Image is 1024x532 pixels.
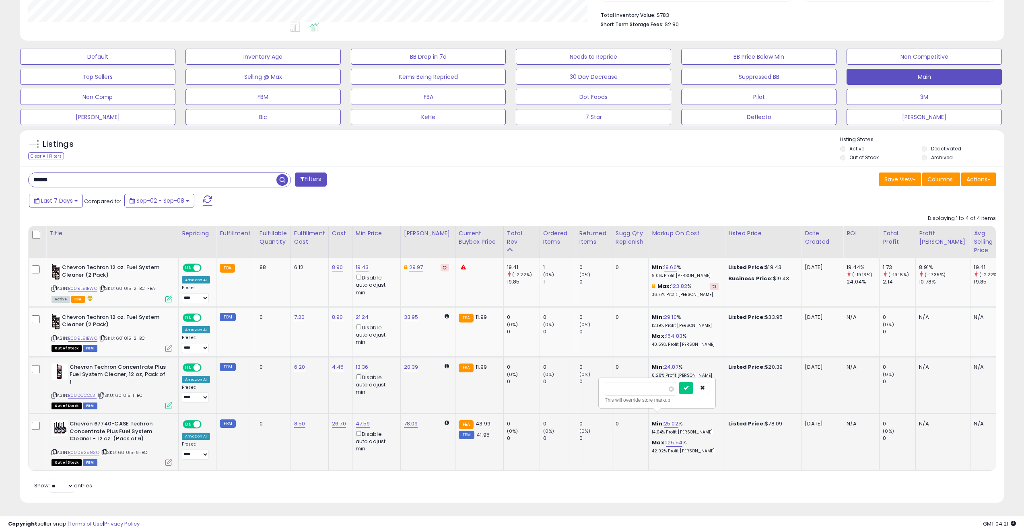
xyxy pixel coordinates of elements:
div: Ordered Items [543,229,573,246]
span: Columns [927,175,953,183]
span: Show: entries [34,482,92,489]
button: BB Drop in 7d [351,49,506,65]
b: Listed Price: [728,263,765,271]
i: hazardous material [85,296,93,301]
span: All listings that are currently out of stock and unavailable for purchase on Amazon [52,403,82,409]
span: | SKU: 601015-1-BC [98,392,142,398]
small: (0%) [507,371,518,378]
a: 19.43 [356,263,369,271]
small: (0%) [579,271,591,278]
label: Deactivated [931,145,961,152]
span: FBM [83,459,97,466]
div: 24.04% [847,278,879,286]
div: 0 [579,435,612,442]
button: Actions [961,173,996,186]
b: Min: [652,420,664,427]
div: N/A [919,314,964,321]
li: $783 [601,10,990,19]
div: % [652,364,719,378]
div: N/A [974,420,1000,427]
p: 9.01% Profit [PERSON_NAME] [652,273,719,279]
div: N/A [974,314,1000,321]
b: Total Inventory Value: [601,12,655,18]
span: Last 7 Days [41,197,73,205]
p: 36.77% Profit [PERSON_NAME] [652,292,719,298]
p: Listing States: [840,136,1004,144]
b: Min: [652,263,664,271]
div: Preset: [182,285,210,303]
button: Main [847,69,1002,85]
div: 0 [883,364,915,371]
span: $2.80 [665,21,679,28]
div: Title [49,229,175,238]
div: 0 [579,328,612,335]
div: $19.43 [728,275,795,282]
div: $19.43 [728,264,795,271]
span: Compared to: [84,197,121,205]
img: 41mgjVmXbYL._SL40_.jpg [52,420,68,436]
div: [DATE] [805,420,837,427]
div: Fulfillment Cost [294,229,325,246]
b: Chevron Techron 12 oz. Fuel System Cleaner (2 Pack) [62,314,160,331]
button: Suppressed BB [681,69,837,85]
div: 0 [579,378,612,385]
span: | SKU: 601015-2-BC [99,335,145,341]
a: 21.24 [356,313,369,321]
a: 6.20 [294,363,305,371]
div: 0 [260,314,284,321]
button: Non Competitive [847,49,1002,65]
div: seller snap | | [8,520,140,528]
span: OFF [200,314,213,321]
div: 0 [507,420,540,427]
small: (-2.22%) [979,271,999,278]
a: 13.36 [356,363,369,371]
div: Date Created [805,229,840,246]
div: 0 [507,378,540,385]
b: Min: [652,363,664,371]
small: (0%) [579,428,591,434]
span: FBM [83,345,97,352]
div: 0 [260,364,284,371]
a: 24.87 [664,363,678,371]
button: Bic [185,109,341,125]
button: FBA [351,89,506,105]
b: Business Price: [728,275,773,282]
a: 7.20 [294,313,305,321]
div: [DATE] [805,314,837,321]
div: 8.91% [919,264,970,271]
h5: Listings [43,139,74,150]
div: $33.95 [728,314,795,321]
p: 14.04% Profit [PERSON_NAME] [652,429,719,435]
a: B009L91EWO [68,335,97,342]
div: Total Rev. [507,229,536,246]
div: 0 [579,264,612,271]
a: 8.90 [332,263,343,271]
div: 0 [507,435,540,442]
div: 0 [883,314,915,321]
small: FBM [459,431,474,439]
div: 1 [543,278,576,286]
div: 10.78% [919,278,970,286]
button: Columns [922,173,960,186]
button: Inventory Age [185,49,341,65]
b: Max: [652,439,666,446]
small: (-17.35%) [925,271,946,278]
b: Min: [652,313,664,321]
b: Listed Price: [728,363,765,371]
div: Current Buybox Price [459,229,500,246]
small: (0%) [543,371,554,378]
div: % [652,314,719,329]
div: 0 [507,328,540,335]
div: Amazon AI [182,376,210,383]
label: Out of Stock [849,154,879,161]
div: 19.41 [974,264,1006,271]
span: Sep-02 - Sep-08 [136,197,184,205]
div: 0 [543,435,576,442]
div: 0 [883,328,915,335]
div: 0 [507,364,540,371]
label: Active [849,145,864,152]
a: 4.45 [332,363,344,371]
button: Selling @ Max [185,69,341,85]
div: 19.41 [507,264,540,271]
div: 0 [543,378,576,385]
